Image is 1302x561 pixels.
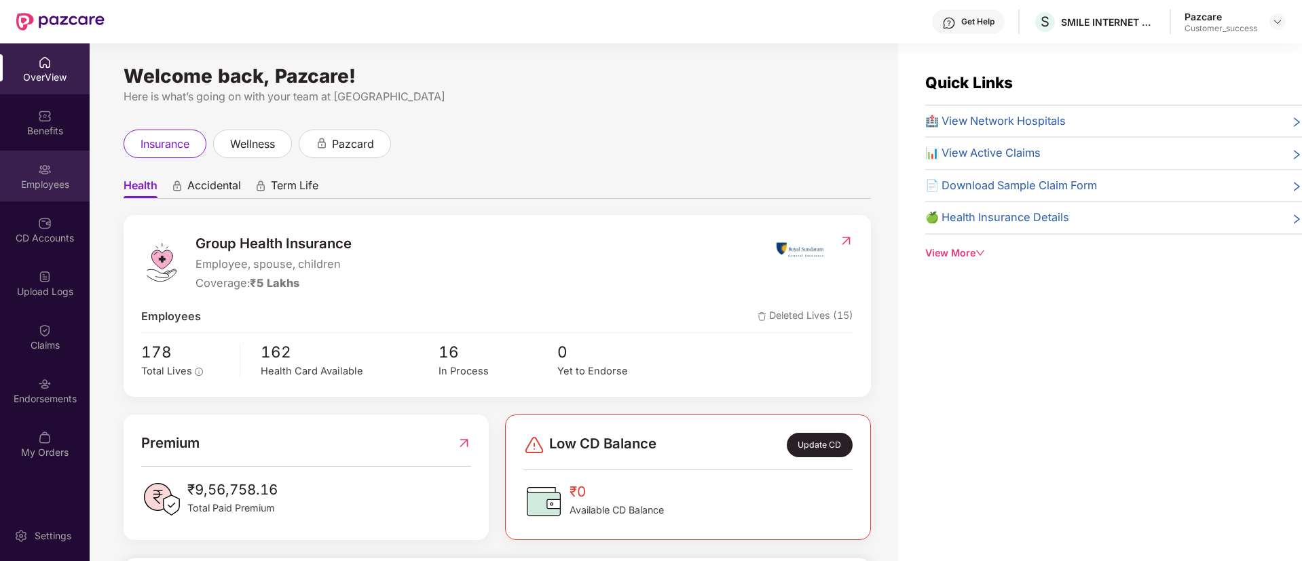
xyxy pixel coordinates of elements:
[187,479,278,501] span: ₹9,56,758.16
[925,246,1302,260] div: View More
[1291,180,1302,195] span: right
[38,216,52,230] img: svg+xml;base64,PHN2ZyBpZD0iQ0RfQWNjb3VudHMiIGRhdGEtbmFtZT0iQ0QgQWNjb3VudHMiIHhtbG5zPSJodHRwOi8vd3...
[16,13,105,31] img: New Pazcare Logo
[38,377,52,391] img: svg+xml;base64,PHN2ZyBpZD0iRW5kb3JzZW1lbnRzIiB4bWxucz0iaHR0cDovL3d3dy53My5vcmcvMjAwMC9zdmciIHdpZH...
[557,340,676,364] span: 0
[38,324,52,337] img: svg+xml;base64,PHN2ZyBpZD0iQ2xhaW0iIHhtbG5zPSJodHRwOi8vd3d3LnczLm9yZy8yMDAwL3N2ZyIgd2lkdGg9IjIwIi...
[171,180,183,192] div: animation
[1185,10,1257,23] div: Pazcare
[961,16,994,27] div: Get Help
[124,71,871,81] div: Welcome back, Pazcare!
[925,73,1013,92] span: Quick Links
[439,364,557,379] div: In Process
[250,276,299,290] span: ₹5 Lakhs
[557,364,676,379] div: Yet to Endorse
[261,340,439,364] span: 162
[124,178,157,198] span: Health
[523,481,564,522] img: CDBalanceIcon
[141,340,230,364] span: 178
[14,529,28,543] img: svg+xml;base64,PHN2ZyBpZD0iU2V0dGluZy0yMHgyMCIgeG1sbnM9Imh0dHA6Ly93d3cudzMub3JnLzIwMDAvc3ZnIiB3aW...
[196,256,352,273] span: Employee, spouse, children
[457,432,471,454] img: RedirectIcon
[141,479,182,520] img: PaidPremiumIcon
[141,136,189,153] span: insurance
[141,365,192,377] span: Total Lives
[38,56,52,69] img: svg+xml;base64,PHN2ZyBpZD0iSG9tZSIgeG1sbnM9Imh0dHA6Ly93d3cudzMub3JnLzIwMDAvc3ZnIiB3aWR0aD0iMjAiIG...
[271,178,318,198] span: Term Life
[38,163,52,176] img: svg+xml;base64,PHN2ZyBpZD0iRW1wbG95ZWVzIiB4bWxucz0iaHR0cDovL3d3dy53My5vcmcvMjAwMC9zdmciIHdpZHRoPS...
[549,433,656,457] span: Low CD Balance
[195,368,203,376] span: info-circle
[196,275,352,292] div: Coverage:
[925,144,1041,162] span: 📊 View Active Claims
[1291,212,1302,227] span: right
[925,177,1097,195] span: 📄 Download Sample Claim Form
[523,434,545,456] img: svg+xml;base64,PHN2ZyBpZD0iRGFuZ2VyLTMyeDMyIiB4bWxucz0iaHR0cDovL3d3dy53My5vcmcvMjAwMC9zdmciIHdpZH...
[439,340,557,364] span: 16
[255,180,267,192] div: animation
[196,233,352,254] span: Group Health Insurance
[1291,115,1302,130] span: right
[570,481,664,503] span: ₹0
[570,503,664,518] span: Available CD Balance
[1061,16,1156,28] div: SMILE INTERNET TECHNOLOGIES PRIVATE LIMITED
[332,136,374,153] span: pazcard
[1185,23,1257,34] div: Customer_success
[925,113,1066,130] span: 🏥 View Network Hospitals
[839,234,853,248] img: RedirectIcon
[124,88,871,105] div: Here is what’s going on with your team at [GEOGRAPHIC_DATA]
[942,16,956,30] img: svg+xml;base64,PHN2ZyBpZD0iSGVscC0zMngzMiIgeG1sbnM9Imh0dHA6Ly93d3cudzMub3JnLzIwMDAvc3ZnIiB3aWR0aD...
[758,308,853,326] span: Deleted Lives (15)
[141,308,201,326] span: Employees
[141,432,200,454] span: Premium
[758,312,766,321] img: deleteIcon
[975,248,985,258] span: down
[316,137,328,149] div: animation
[787,433,853,457] div: Update CD
[187,178,241,198] span: Accidental
[187,501,278,516] span: Total Paid Premium
[1041,14,1049,30] span: S
[775,233,825,267] img: insurerIcon
[261,364,439,379] div: Health Card Available
[38,431,52,444] img: svg+xml;base64,PHN2ZyBpZD0iTXlfT3JkZXJzIiBkYXRhLW5hbWU9Ik15IE9yZGVycyIgeG1sbnM9Imh0dHA6Ly93d3cudz...
[925,209,1069,227] span: 🍏 Health Insurance Details
[1291,147,1302,162] span: right
[38,109,52,123] img: svg+xml;base64,PHN2ZyBpZD0iQmVuZWZpdHMiIHhtbG5zPSJodHRwOi8vd3d3LnczLm9yZy8yMDAwL3N2ZyIgd2lkdGg9Ij...
[1272,16,1283,27] img: svg+xml;base64,PHN2ZyBpZD0iRHJvcGRvd24tMzJ4MzIiIHhtbG5zPSJodHRwOi8vd3d3LnczLm9yZy8yMDAwL3N2ZyIgd2...
[141,242,182,283] img: logo
[230,136,275,153] span: wellness
[31,529,75,543] div: Settings
[38,270,52,284] img: svg+xml;base64,PHN2ZyBpZD0iVXBsb2FkX0xvZ3MiIGRhdGEtbmFtZT0iVXBsb2FkIExvZ3MiIHhtbG5zPSJodHRwOi8vd3...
